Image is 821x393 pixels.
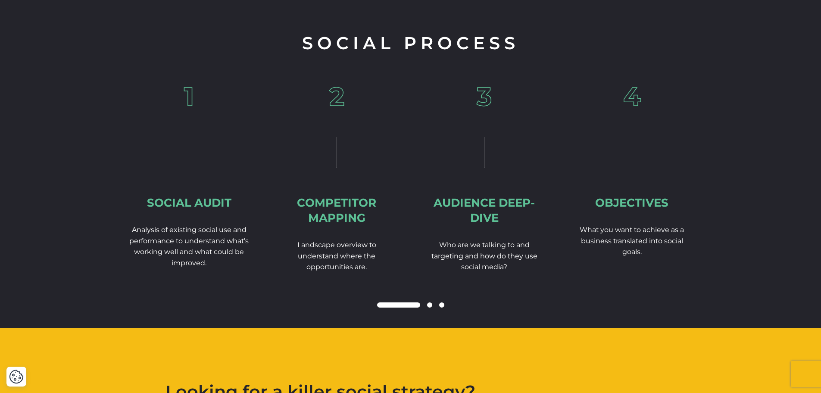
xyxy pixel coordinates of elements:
div: Social audit [147,195,231,211]
div: Competitor mapping [277,195,397,226]
h3: 3 [477,84,492,110]
img: Revisit consent button [9,369,24,384]
div: Audience deep-dive [425,195,545,226]
h2: Social process [116,30,706,56]
h3: 2 [329,84,344,110]
div: Objectives [595,195,668,211]
p: Landscape overview to understand where the opportunities are. [277,239,397,273]
h3: 1 [184,84,194,110]
h3: 4 [623,84,641,110]
p: Analysis of existing social use and performance to understand what’s working well and what could ... [129,224,250,268]
p: What you want to achieve as a business translated into social goals. [572,224,692,258]
button: Cookie Settings [9,369,24,384]
p: Who are we talking to and targeting and how do they use social media? [425,239,545,273]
